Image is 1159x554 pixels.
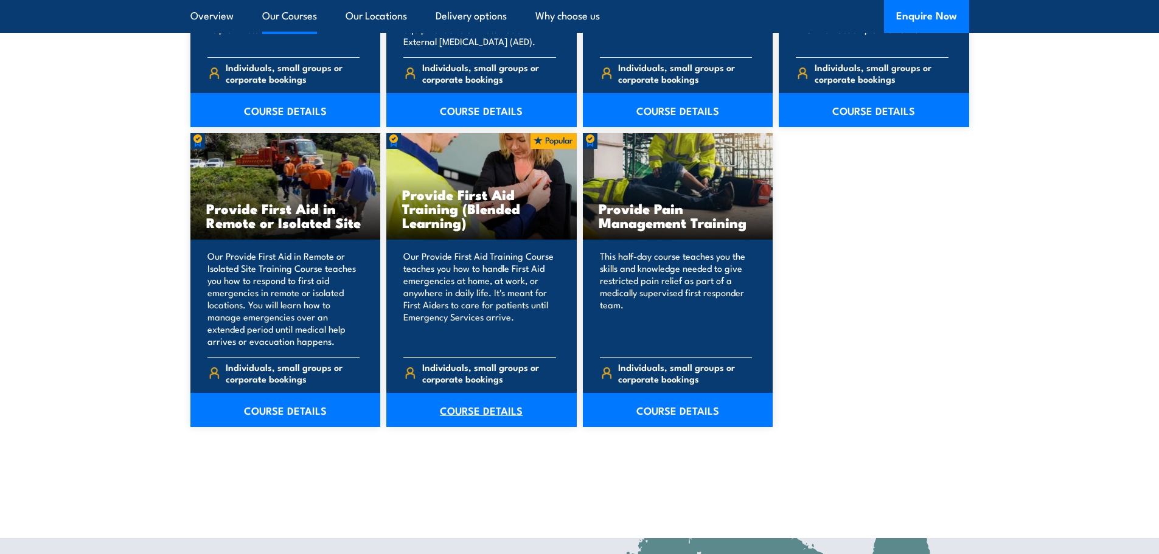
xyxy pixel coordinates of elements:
p: Our Provide First Aid Training Course teaches you how to handle First Aid emergencies at home, at... [403,250,556,347]
span: Individuals, small groups or corporate bookings [226,361,360,384]
a: COURSE DETAILS [583,393,773,427]
span: Individuals, small groups or corporate bookings [226,61,360,85]
a: COURSE DETAILS [386,93,577,127]
span: Individuals, small groups or corporate bookings [422,361,556,384]
h3: Provide First Aid in Remote or Isolated Site [206,201,365,229]
a: COURSE DETAILS [583,93,773,127]
span: Individuals, small groups or corporate bookings [618,361,752,384]
h3: Provide Pain Management Training [599,201,757,229]
span: Individuals, small groups or corporate bookings [815,61,948,85]
span: Individuals, small groups or corporate bookings [422,61,556,85]
p: Our Provide First Aid in Remote or Isolated Site Training Course teaches you how to respond to fi... [207,250,360,347]
a: COURSE DETAILS [190,93,381,127]
a: COURSE DETAILS [779,93,969,127]
a: COURSE DETAILS [190,393,381,427]
h3: Provide First Aid Training (Blended Learning) [402,187,561,229]
span: Individuals, small groups or corporate bookings [618,61,752,85]
p: This half-day course teaches you the skills and knowledge needed to give restricted pain relief a... [600,250,753,347]
a: COURSE DETAILS [386,393,577,427]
